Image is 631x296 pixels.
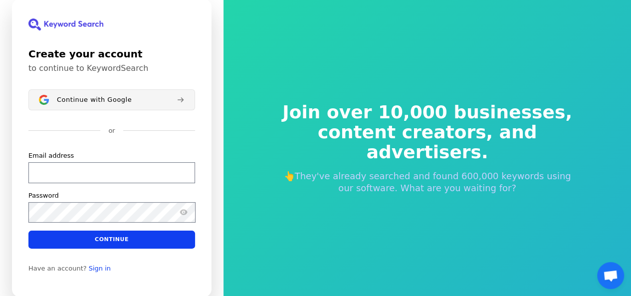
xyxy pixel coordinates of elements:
[28,89,195,110] button: Sign in with GoogleContinue with Google
[28,231,195,249] button: Continue
[89,265,111,273] a: Sign in
[28,46,195,61] h1: Create your account
[276,170,579,194] p: 👆They've already searched and found 600,000 keywords using our software. What are you waiting for?
[276,102,579,122] span: Join over 10,000 businesses,
[178,206,190,218] button: Show password
[597,262,624,289] div: Отворен чат
[28,63,195,73] p: to continue to KeywordSearch
[28,151,74,160] label: Email address
[39,95,49,105] img: Sign in with Google
[276,122,579,162] span: content creators, and advertisers.
[57,96,132,104] span: Continue with Google
[28,191,59,200] label: Password
[108,126,115,135] p: or
[28,265,87,273] span: Have an account?
[28,18,103,30] img: KeywordSearch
